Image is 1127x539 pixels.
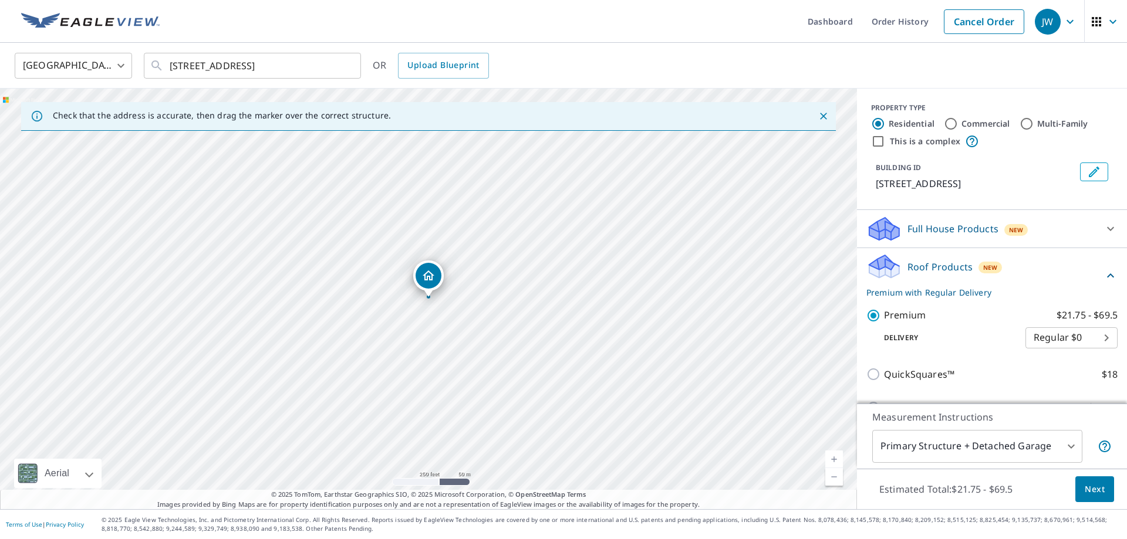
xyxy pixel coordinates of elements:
img: EV Logo [21,13,160,30]
span: Your report will include the primary structure and a detached garage if one exists. [1098,439,1112,453]
p: $18 [1102,367,1118,382]
p: Premium [884,308,926,323]
p: Gutter [884,400,914,415]
a: Upload Blueprint [398,53,488,79]
span: Next [1085,482,1105,497]
div: PROPERTY TYPE [871,103,1113,113]
div: Aerial [14,459,102,488]
div: OR [373,53,489,79]
a: Current Level 17, Zoom Out [825,468,843,486]
label: Residential [889,118,934,130]
p: $21.75 - $69.5 [1057,308,1118,323]
span: © 2025 TomTom, Earthstar Geographics SIO, © 2025 Microsoft Corporation, © [271,490,586,500]
button: Next [1075,476,1114,503]
div: JW [1035,9,1061,35]
a: Terms [567,490,586,499]
p: Roof Products [907,260,973,274]
input: Search by address or latitude-longitude [170,49,337,82]
div: Dropped pin, building 1, Residential property, 224 Sudley Cir Salisbury, NC 28144 [413,260,444,297]
p: Measurement Instructions [872,410,1112,424]
button: Edit building 1 [1080,162,1108,181]
p: [STREET_ADDRESS] [876,177,1075,191]
p: Delivery [866,333,1025,343]
button: Close [816,109,831,124]
div: [GEOGRAPHIC_DATA] [15,49,132,82]
p: Check that the address is accurate, then drag the marker over the correct structure. [53,110,391,121]
span: New [1009,225,1024,235]
a: Current Level 17, Zoom In [825,450,843,468]
p: Full House Products [907,222,998,236]
p: QuickSquares™ [884,367,954,382]
p: Premium with Regular Delivery [866,286,1104,299]
label: This is a complex [890,135,960,147]
label: Commercial [961,118,1010,130]
p: Estimated Total: $21.75 - $69.5 [870,476,1023,502]
p: © 2025 Eagle View Technologies, Inc. and Pictometry International Corp. All Rights Reserved. Repo... [102,516,1121,533]
div: Primary Structure + Detached Garage [872,430,1082,463]
span: Upload Blueprint [407,58,479,73]
p: $13.75 [1088,400,1118,415]
div: Roof ProductsNewPremium with Regular Delivery [866,253,1118,299]
span: New [983,263,998,272]
a: Terms of Use [6,520,42,528]
div: Full House ProductsNew [866,215,1118,243]
label: Multi-Family [1037,118,1088,130]
a: Cancel Order [944,9,1024,34]
div: Regular $0 [1025,321,1118,354]
a: Privacy Policy [46,520,84,528]
div: Aerial [41,459,73,488]
p: | [6,521,84,528]
p: BUILDING ID [876,162,921,172]
a: OpenStreetMap [515,490,565,499]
